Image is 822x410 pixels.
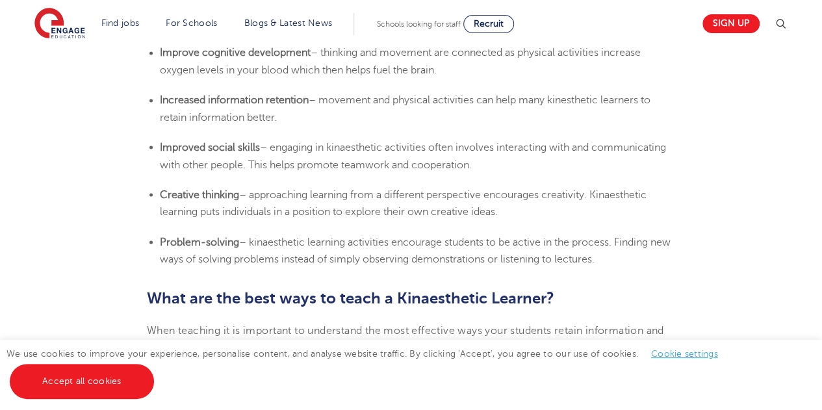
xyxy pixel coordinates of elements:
b: Problem-solving [160,236,239,248]
a: Recruit [463,15,514,33]
span: – approaching learning from a different perspective encourages creativity. Kinaesthetic learning ... [160,188,647,217]
a: For Schools [166,18,217,28]
span: – thinking and movement are connected as physical activities increase oxygen levels in your blood... [160,47,641,75]
span: When teaching it is important to understand the most effective ways your students retain informat... [147,324,664,353]
span: – kinaesthetic learning activities encourage students to be active in the process. Finding new wa... [160,236,671,264]
span: We use cookies to improve your experience, personalise content, and analyse website traffic. By c... [6,349,731,386]
span: – movement and physical activities can help many kinesthetic learners to retain information better. [160,94,650,123]
span: Schools looking for staff [377,19,461,29]
b: Improved social skills [160,141,260,153]
b: Creative thinking [160,188,239,200]
h2: What are the best ways to teach a Kinaesthetic Learner? [147,287,675,309]
span: – engaging in kinaesthetic activities often involves interacting with and communicating with othe... [160,141,666,170]
a: Sign up [702,14,760,33]
b: Increased information retention [160,94,309,106]
a: Cookie settings [651,349,718,359]
b: Improve cognitive development [160,47,311,58]
span: Recruit [474,19,504,29]
a: Accept all cookies [10,364,154,399]
a: Blogs & Latest News [244,18,333,28]
img: Engage Education [34,8,85,40]
a: Find jobs [101,18,140,28]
